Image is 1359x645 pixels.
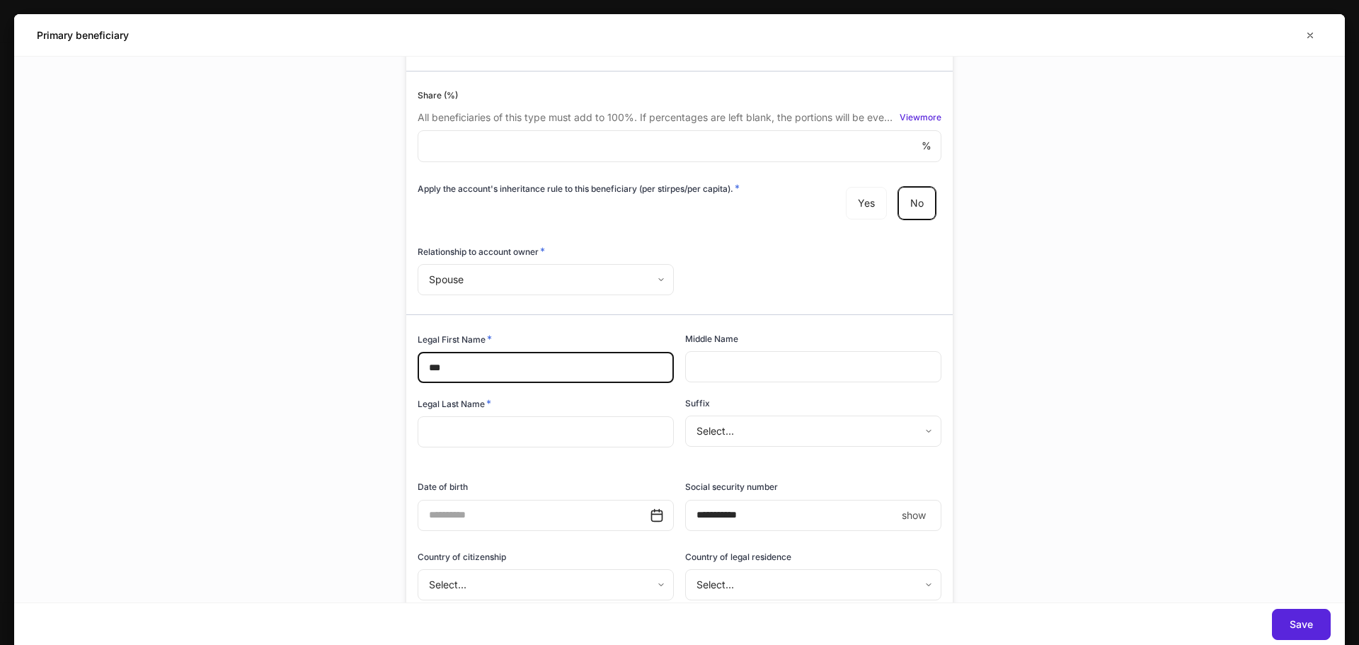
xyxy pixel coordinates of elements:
[685,480,778,493] h6: Social security number
[1272,609,1331,640] button: Save
[418,396,491,411] h6: Legal Last Name
[418,569,673,600] div: Select...
[418,130,941,161] div: %
[37,28,129,42] h5: Primary beneficiary
[1290,620,1313,629] div: Save
[685,550,791,564] h6: Country of legal residence
[685,396,710,410] h6: Suffix
[418,244,545,258] h6: Relationship to account owner
[685,416,941,447] div: Select...
[418,480,468,493] h6: Date of birth
[902,508,926,523] p: show
[418,181,740,195] h6: Apply the account's inheritance rule to this beneficiary (per stirpes/per capita).
[900,110,941,125] button: Viewmore
[685,569,941,600] div: Select...
[418,89,941,102] div: Share (%)
[418,110,897,125] p: All beneficiaries of this type must add to 100%. If percentages are left blank, the portions will...
[418,332,492,346] h6: Legal First Name
[418,264,673,295] div: Spouse
[418,550,506,564] h6: Country of citizenship
[900,113,941,122] div: View more
[685,332,738,346] h6: Middle Name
